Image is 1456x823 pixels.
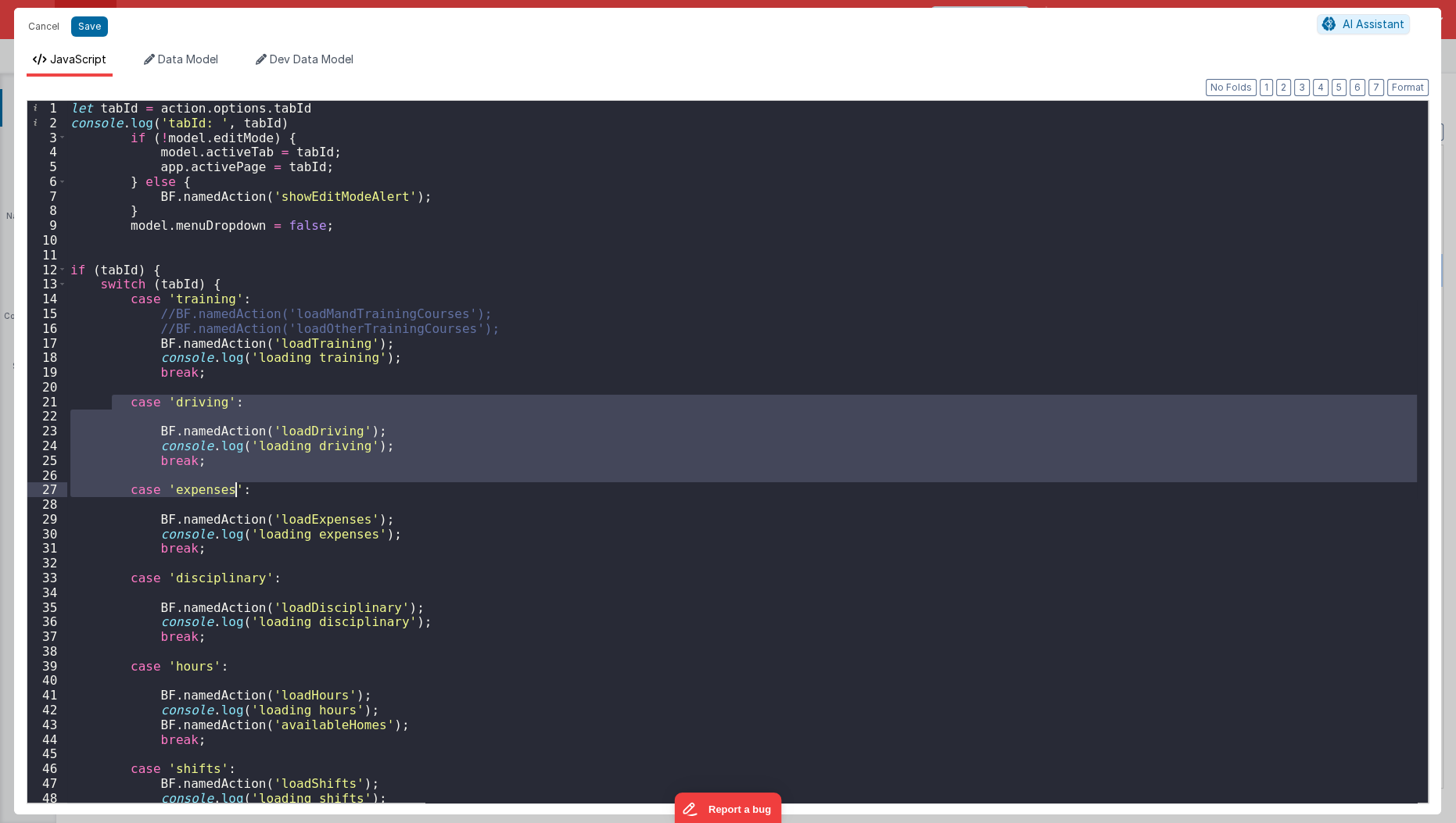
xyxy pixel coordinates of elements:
div: 1 [27,101,67,116]
div: 16 [27,321,67,336]
div: 13 [27,277,67,292]
div: 42 [27,703,67,717]
div: 39 [27,659,67,674]
div: 26 [27,468,67,483]
div: 4 [27,145,67,159]
div: 32 [27,556,67,571]
div: 40 [27,673,67,688]
button: 2 [1276,79,1291,96]
div: 3 [27,131,67,145]
div: 9 [27,218,67,233]
div: 43 [27,717,67,732]
button: Save [71,16,108,37]
div: 21 [27,395,67,410]
div: 2 [27,116,67,131]
button: No Folds [1206,79,1257,96]
div: 7 [27,189,67,204]
button: 4 [1313,79,1329,96]
button: 7 [1368,79,1384,96]
span: Dev Data Model [270,52,353,66]
div: 25 [27,453,67,468]
button: 3 [1294,79,1310,96]
div: 6 [27,174,67,189]
div: 19 [27,365,67,380]
div: 17 [27,336,67,351]
div: 14 [27,292,67,306]
span: JavaScript [50,52,106,66]
div: 27 [27,482,67,497]
div: 11 [27,248,67,263]
div: 5 [27,159,67,174]
button: Cancel [20,16,67,38]
div: 33 [27,571,67,585]
div: 44 [27,732,67,747]
div: 36 [27,614,67,629]
div: 23 [27,424,67,438]
button: 1 [1260,79,1273,96]
div: 8 [27,203,67,218]
div: 47 [27,776,67,791]
div: 12 [27,263,67,277]
div: 38 [27,644,67,659]
div: 34 [27,585,67,600]
span: AI Assistant [1343,17,1404,30]
button: Format [1387,79,1429,96]
div: 35 [27,600,67,615]
div: 10 [27,233,67,248]
button: 6 [1350,79,1365,96]
div: 18 [27,350,67,365]
div: 22 [27,409,67,424]
div: 28 [27,497,67,512]
div: 30 [27,527,67,542]
div: 41 [27,688,67,703]
span: Data Model [158,52,218,66]
div: 48 [27,791,67,806]
div: 24 [27,438,67,453]
button: 5 [1332,79,1347,96]
div: 15 [27,306,67,321]
div: 20 [27,380,67,395]
div: 29 [27,512,67,527]
div: 45 [27,746,67,761]
div: 31 [27,541,67,556]
div: 37 [27,629,67,644]
div: 46 [27,761,67,776]
button: AI Assistant [1317,14,1410,34]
